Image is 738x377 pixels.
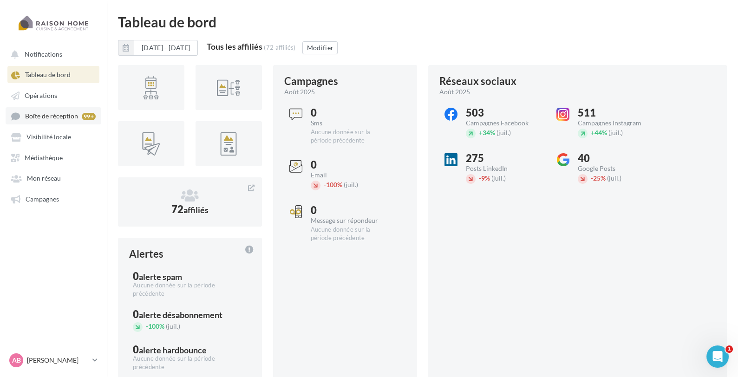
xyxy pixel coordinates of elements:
button: Modifier [302,41,338,54]
span: Opérations [25,91,57,99]
div: alerte désabonnement [139,311,222,319]
span: 25% [591,174,606,182]
span: août 2025 [439,87,470,97]
div: 0 [311,205,388,215]
span: 34% [479,129,495,136]
div: Alertes [129,249,163,259]
a: Visibilité locale [6,128,101,145]
div: Posts LinkedIn [466,165,543,172]
div: 0 [311,160,388,170]
span: + [479,129,483,136]
span: - [324,181,326,188]
a: Tableau de bord [6,66,101,83]
div: Google Posts [578,165,655,172]
div: 0 [133,344,247,355]
span: (juil.) [491,174,506,182]
div: Sms [311,120,388,126]
a: Campagnes [6,190,101,207]
div: 0 [311,108,388,118]
div: Aucune donnée sur la période précédente [133,281,247,298]
span: Campagnes [26,195,59,203]
span: (juil.) [166,322,180,330]
div: Tous les affiliés [207,42,262,51]
span: - [591,174,593,182]
div: Aucune donnée sur la période précédente [311,226,388,242]
p: [PERSON_NAME] [27,356,89,365]
div: 99+ [82,113,96,120]
span: 9% [479,174,490,182]
button: [DATE] - [DATE] [118,40,198,56]
div: 0 [133,309,247,319]
div: 40 [578,153,655,163]
a: Médiathèque [6,149,101,166]
a: Mon réseau [6,169,101,186]
span: août 2025 [284,87,315,97]
div: (72 affiliés) [264,44,295,51]
span: Mon réseau [27,175,61,182]
div: Tableau de bord [118,15,727,29]
span: 44% [591,129,607,136]
span: Médiathèque [25,154,63,162]
span: 100% [324,181,342,188]
div: alerte spam [139,273,182,281]
button: [DATE] - [DATE] [134,40,198,56]
div: alerte hardbounce [139,346,207,354]
a: Opérations [6,87,101,104]
div: Campagnes Facebook [466,120,543,126]
span: (juil.) [344,181,358,188]
span: 100% [146,322,164,330]
span: Visibilité locale [26,133,71,141]
span: + [591,129,594,136]
div: Aucune donnée sur la période précédente [133,355,247,371]
span: - [146,322,148,330]
div: 0 [133,271,247,281]
span: affiliés [183,205,209,215]
iframe: Intercom live chat [706,345,729,368]
div: Campagnes [284,76,338,86]
span: AB [12,356,21,365]
span: - [479,174,481,182]
div: Campagnes Instagram [578,120,655,126]
span: 1 [725,345,733,353]
a: AB [PERSON_NAME] [7,351,99,369]
div: Email [311,172,388,178]
span: 72 [171,203,209,215]
div: 275 [466,153,543,163]
span: Tableau de bord [25,71,71,79]
span: Boîte de réception [25,112,78,120]
span: Notifications [25,50,62,58]
div: Aucune donnée sur la période précédente [311,128,388,145]
div: Message sur répondeur [311,217,388,224]
div: 511 [578,108,655,118]
span: (juil.) [496,129,511,136]
div: 503 [466,108,543,118]
button: Notifications [6,45,98,62]
span: (juil.) [608,129,623,136]
span: (juil.) [607,174,621,182]
a: Boîte de réception 99+ [6,107,101,124]
div: Réseaux sociaux [439,76,516,86]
